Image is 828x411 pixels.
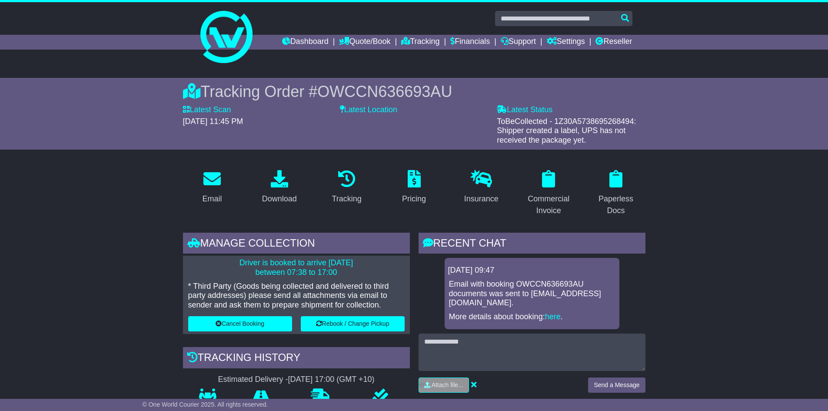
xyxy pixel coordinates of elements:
a: Paperless Docs [587,167,645,220]
a: Tracking [401,35,439,50]
div: Tracking Order # [183,82,645,101]
button: Cancel Booking [188,316,292,331]
button: Send a Message [588,378,645,393]
label: Latest Location [340,105,397,115]
a: Insurance [459,167,504,208]
div: Insurance [464,193,499,205]
a: Reseller [595,35,632,50]
a: Financials [450,35,490,50]
a: here [545,312,561,321]
button: Rebook / Change Pickup [301,316,405,331]
p: More details about booking: . [449,312,615,322]
a: Settings [547,35,585,50]
div: Paperless Docs [592,193,640,217]
p: * Third Party (Goods being collected and delivered to third party addresses) please send all atta... [188,282,405,310]
a: Download [256,167,303,208]
span: © One World Courier 2025. All rights reserved. [143,401,268,408]
a: Dashboard [282,35,329,50]
p: Email with booking OWCCN636693AU documents was sent to [EMAIL_ADDRESS][DOMAIN_NAME]. [449,280,615,308]
a: Email [196,167,227,208]
div: Download [262,193,297,205]
a: Commercial Invoice [519,167,578,220]
span: [DATE] 11:45 PM [183,117,243,126]
a: Quote/Book [339,35,390,50]
a: Support [501,35,536,50]
p: Driver is booked to arrive [DATE] between 07:38 to 17:00 [188,258,405,277]
label: Latest Scan [183,105,231,115]
div: Tracking [332,193,361,205]
a: Tracking [326,167,367,208]
a: Pricing [396,167,432,208]
div: RECENT CHAT [419,233,645,256]
div: [DATE] 09:47 [448,266,616,275]
div: Commercial Invoice [525,193,572,217]
div: Tracking history [183,347,410,371]
div: Pricing [402,193,426,205]
div: [DATE] 17:00 (GMT +10) [288,375,375,384]
label: Latest Status [497,105,552,115]
div: Estimated Delivery - [183,375,410,384]
div: Manage collection [183,233,410,256]
span: OWCCN636693AU [317,83,452,100]
span: ToBeCollected - 1Z30A5738695268494: Shipper created a label, UPS has not received the package yet. [497,117,636,144]
div: Email [202,193,222,205]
